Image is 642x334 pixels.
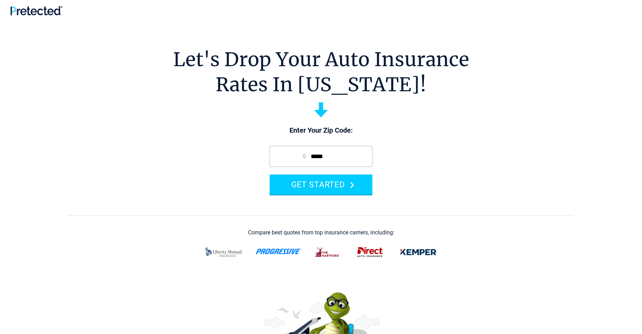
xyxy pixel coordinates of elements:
p: Enter Your Zip Code: [263,126,379,135]
div: Compare best quotes from top insurance carriers, including: [248,230,394,236]
button: GET STARTED [270,174,372,194]
img: progressive [255,249,302,254]
img: kemper [395,243,441,261]
h1: Let's Drop Your Auto Insurance Rates In [US_STATE]! [173,47,469,97]
img: Pretected Logo [10,6,62,15]
img: liberty [201,243,247,261]
img: thehartford [310,243,345,261]
input: zip code [270,146,372,167]
img: direct [353,243,387,261]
